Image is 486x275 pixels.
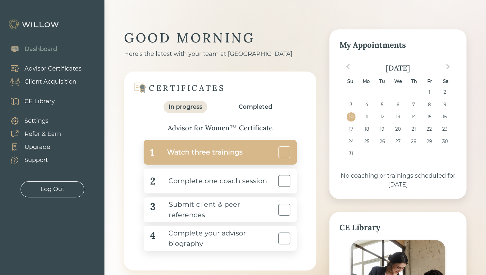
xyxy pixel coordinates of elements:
div: Mo [362,77,370,86]
a: Dashboard [3,42,57,56]
div: [DATE] [339,63,457,73]
div: Choose Friday, August 29th, 2025 [425,137,434,146]
div: Sa [441,77,450,86]
div: Choose Saturday, August 23rd, 2025 [441,125,449,134]
div: Choose Monday, August 11th, 2025 [362,112,371,121]
div: Choose Saturday, August 2nd, 2025 [441,88,449,97]
div: Choose Tuesday, August 12th, 2025 [378,112,387,121]
div: Settings [24,117,49,125]
div: CE Library [24,97,55,106]
div: 4 [150,228,155,249]
div: Choose Monday, August 25th, 2025 [362,137,371,146]
div: My Appointments [339,39,457,51]
div: Choose Thursday, August 7th, 2025 [409,100,418,109]
div: Choose Tuesday, August 5th, 2025 [378,100,387,109]
div: Choose Saturday, August 16th, 2025 [441,112,449,121]
div: Here’s the latest with your team at [GEOGRAPHIC_DATA] [124,50,316,58]
div: Fr [425,77,434,86]
div: In progress [168,103,202,111]
div: Choose Saturday, August 9th, 2025 [441,100,449,109]
div: Su [346,77,354,86]
div: Choose Sunday, August 3rd, 2025 [347,100,355,109]
a: Advisor Certificates [3,62,82,75]
div: month 2025-08 [341,88,455,162]
button: Previous Month [343,61,353,72]
a: Client Acquisition [3,75,82,88]
div: Refer & Earn [24,130,61,138]
div: Watch three trainings [154,145,243,160]
a: Upgrade [3,140,61,154]
div: Submit client & peer references [156,199,277,220]
a: Refer & Earn [3,127,61,140]
div: Choose Thursday, August 21st, 2025 [409,125,418,134]
div: Complete one coach session [155,174,267,188]
div: Client Acquisition [24,77,76,86]
div: We [394,77,402,86]
div: 1 [150,145,154,160]
div: Choose Friday, August 22nd, 2025 [425,125,434,134]
img: Willow [8,19,60,30]
div: Completed [239,103,272,111]
div: Choose Sunday, August 24th, 2025 [347,137,355,146]
div: 2 [150,174,155,188]
div: No coaching or trainings scheduled for [DATE] [339,171,457,189]
div: Advisor for Women™ Certificate [137,123,303,133]
div: Choose Monday, August 18th, 2025 [362,125,371,134]
div: Choose Thursday, August 14th, 2025 [409,112,418,121]
button: Next Month [443,61,453,72]
div: Complete your advisor biography [155,228,277,249]
div: Choose Friday, August 15th, 2025 [425,112,434,121]
div: Dashboard [24,45,57,54]
div: 3 [150,199,156,220]
div: Advisor Certificates [24,64,82,73]
div: Choose Sunday, August 10th, 2025 [347,112,355,121]
div: Choose Wednesday, August 20th, 2025 [394,125,402,134]
div: Upgrade [24,143,50,152]
div: Choose Tuesday, August 19th, 2025 [378,125,387,134]
div: Choose Monday, August 4th, 2025 [362,100,371,109]
div: Choose Tuesday, August 26th, 2025 [378,137,387,146]
div: CE Library [339,222,457,234]
div: Choose Thursday, August 28th, 2025 [409,137,418,146]
a: Settings [3,114,61,127]
div: CERTIFICATES [149,83,225,93]
div: Choose Saturday, August 30th, 2025 [441,137,449,146]
div: GOOD MORNING [124,29,316,46]
div: Choose Wednesday, August 6th, 2025 [394,100,402,109]
a: CE Library [3,95,55,108]
div: Choose Wednesday, August 13th, 2025 [394,112,402,121]
div: Choose Friday, August 8th, 2025 [425,100,434,109]
div: Choose Sunday, August 31st, 2025 [347,149,355,158]
div: Th [409,77,418,86]
div: Choose Sunday, August 17th, 2025 [347,125,355,134]
div: Support [24,156,48,165]
div: Tu [378,77,386,86]
div: Log Out [40,185,64,194]
div: Choose Friday, August 1st, 2025 [425,88,434,97]
div: Choose Wednesday, August 27th, 2025 [394,137,402,146]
